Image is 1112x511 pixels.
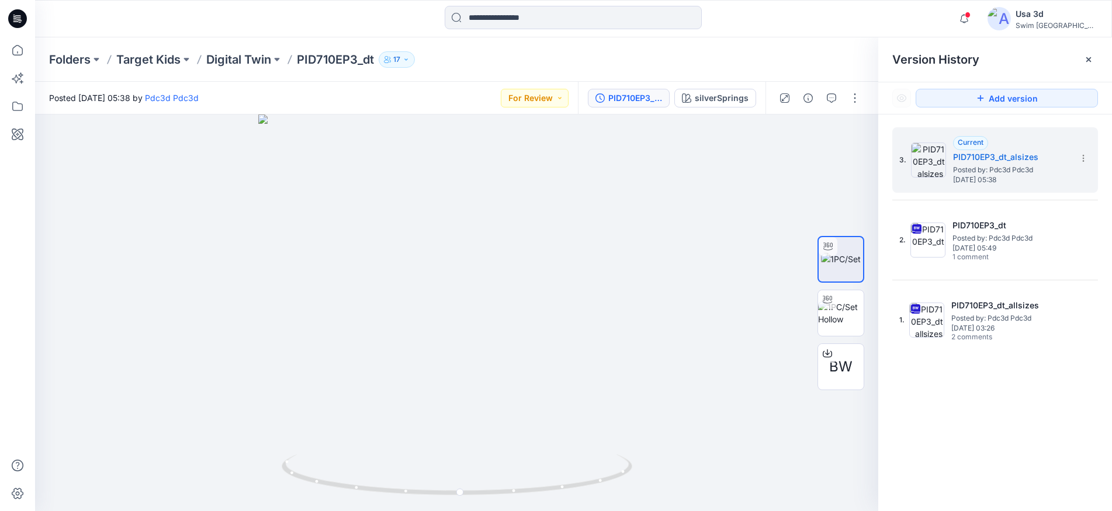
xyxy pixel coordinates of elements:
[297,51,374,68] p: PID710EP3_dt
[588,89,670,107] button: PID710EP3_dt_alsizes
[695,92,749,105] div: silverSprings
[818,301,864,325] img: 1PC/Set Hollow
[892,53,979,67] span: Version History
[1084,55,1093,64] button: Close
[829,356,853,377] span: BW
[951,298,1068,312] h5: PID710EP3_dt_allsizes
[953,164,1070,176] span: Posted by: Pdc3d Pdc3d
[911,142,946,178] img: PID710EP3_dt_alsizes
[821,253,861,265] img: 1PC/Set
[145,93,199,103] a: Pdc3d Pdc3d
[674,89,756,107] button: silverSprings
[988,7,1011,30] img: avatar
[952,218,1069,232] h5: PID710EP3_dt
[899,155,906,165] span: 3.
[899,315,905,325] span: 1.
[393,53,400,66] p: 17
[952,232,1069,244] span: Posted by: Pdc3d Pdc3d
[899,235,906,245] span: 2.
[953,150,1070,164] h5: PID710EP3_dt_alsizes
[952,244,1069,252] span: [DATE] 05:49
[116,51,181,68] a: Target Kids
[799,89,817,107] button: Details
[379,51,415,68] button: 17
[49,51,91,68] a: Folders
[909,303,944,338] img: PID710EP3_dt_allsizes
[952,253,1034,262] span: 1 comment
[958,138,983,147] span: Current
[951,312,1068,324] span: Posted by: Pdc3d Pdc3d
[951,324,1068,332] span: [DATE] 03:26
[608,92,662,105] div: PID710EP3_dt_alsizes
[206,51,271,68] a: Digital Twin
[910,223,945,258] img: PID710EP3_dt
[49,92,199,104] span: Posted [DATE] 05:38 by
[916,89,1098,107] button: Add version
[892,89,911,107] button: Show Hidden Versions
[951,333,1033,342] span: 2 comments
[1016,7,1097,21] div: Usa 3d
[1016,21,1097,30] div: Swim [GEOGRAPHIC_DATA]
[953,176,1070,184] span: [DATE] 05:38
